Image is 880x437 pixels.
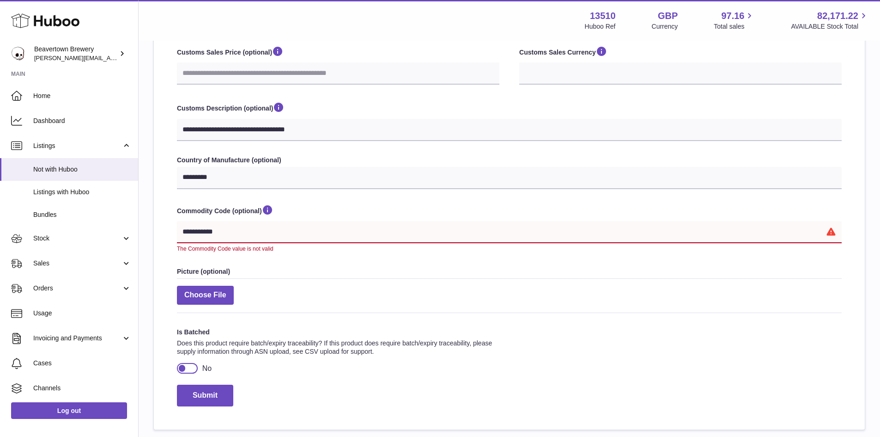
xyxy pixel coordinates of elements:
span: 82,171.22 [817,10,858,22]
label: Picture (optional) [177,267,842,276]
span: Stock [33,234,121,243]
label: Customs Description (optional) [177,101,842,116]
span: Orders [33,284,121,293]
label: Customs Sales Price (optional) [177,45,499,60]
label: Commodity Code (optional) [177,204,842,219]
strong: 13510 [590,10,616,22]
img: millie@beavertownbrewery.co.uk [11,47,25,61]
span: Listings [33,142,121,150]
div: Beavertown Brewery [34,45,117,62]
span: Usage [33,309,131,318]
span: [PERSON_NAME][EMAIL_ADDRESS][DOMAIN_NAME] [34,54,185,62]
a: 97.16 Total sales [714,10,755,31]
p: Does this product require batch/expiry traceability? If this product does require batch/expiry tr... [177,339,499,357]
span: AVAILABLE Stock Total [791,22,869,31]
span: Total sales [714,22,755,31]
a: Log out [11,402,127,419]
span: Sales [33,259,121,268]
span: 97.16 [721,10,744,22]
span: Invoicing and Payments [33,334,121,343]
span: Listings with Huboo [33,188,131,197]
button: Submit [177,385,233,406]
span: Bundles [33,210,131,219]
label: Customs Sales Currency [519,45,842,60]
a: 82,171.22 AVAILABLE Stock Total [791,10,869,31]
label: Is Batched [177,328,499,337]
div: Currency [652,22,678,31]
span: Dashboard [33,117,131,125]
label: Country of Manufacture (optional) [177,156,842,165]
div: The Commodity Code value is not valid [177,245,842,252]
span: Not with Huboo [33,165,131,174]
div: No [202,363,212,374]
span: Home [33,92,131,100]
span: Choose File [177,286,234,305]
div: Huboo Ref [585,22,616,31]
strong: GBP [658,10,678,22]
span: Cases [33,359,131,368]
span: Channels [33,384,131,393]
